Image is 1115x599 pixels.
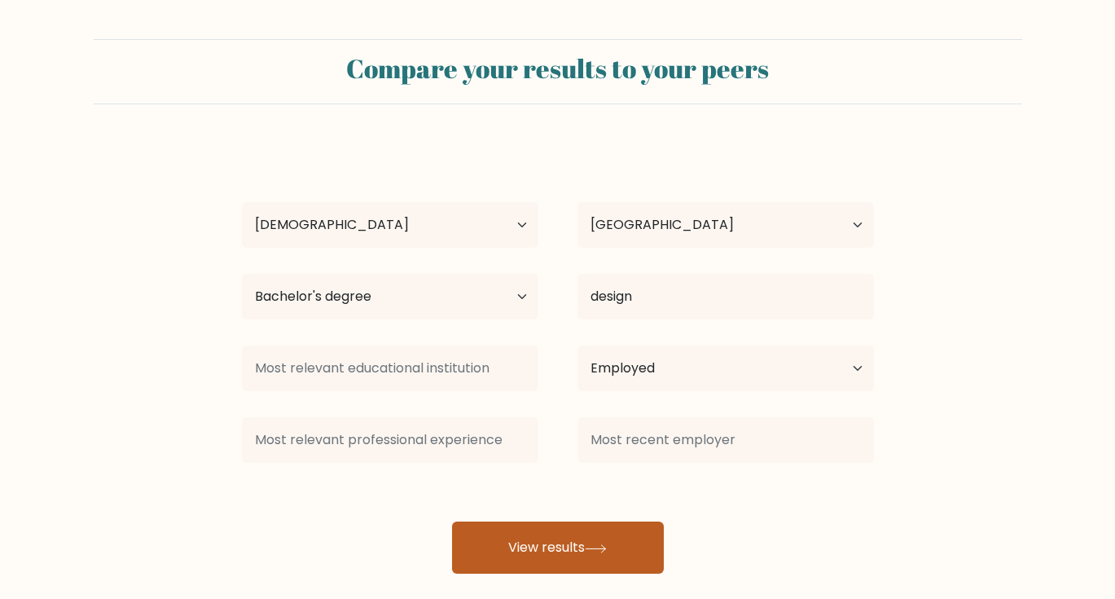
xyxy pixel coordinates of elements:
[577,274,874,319] input: What did you study?
[242,417,538,463] input: Most relevant professional experience
[242,346,538,391] input: Most relevant educational institution
[103,53,1012,84] h2: Compare your results to your peers
[577,417,874,463] input: Most recent employer
[452,522,664,574] button: View results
